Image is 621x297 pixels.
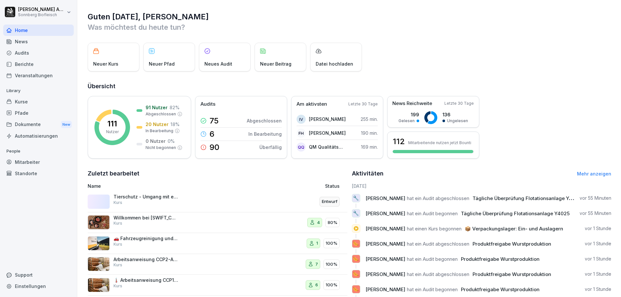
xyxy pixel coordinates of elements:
[444,101,474,106] p: Letzte 30 Tage
[361,130,378,136] p: 190 min.
[88,212,347,233] a: Willkommen bei [SWIFT_CODE] BiofleischKurs480%
[407,195,469,201] span: hat ein Audit abgeschlossen
[114,283,122,289] p: Kurs
[146,128,173,134] p: In Bearbeitung
[210,143,219,151] p: 90
[317,219,320,226] p: 4
[353,254,359,263] p: 🌭
[297,129,306,138] div: FH
[93,60,118,67] p: Neuer Kurs
[260,60,291,67] p: Neuer Beitrag
[585,225,611,232] p: vor 1 Stunde
[88,12,611,22] h1: Guten [DATE], [PERSON_NAME]
[585,256,611,262] p: vor 1 Stunde
[328,219,337,226] p: 80%
[577,171,611,176] a: Mehr anzeigen
[353,285,359,294] p: 🌭
[315,282,318,288] p: 6
[473,271,551,277] span: Produktfreigabe Wurstproduktion
[204,60,232,67] p: Neues Audit
[146,104,168,111] p: 91 Nutzer
[393,136,405,147] h3: 112
[88,236,110,250] img: fh1uvn449maj2eaxxuiav0c6.png
[210,117,219,125] p: 75
[297,115,306,124] div: IV
[353,209,359,218] p: 🔧
[3,47,74,58] a: Audits
[365,286,405,292] span: [PERSON_NAME]
[114,262,122,268] p: Kurs
[407,210,458,217] span: hat ein Audit begonnen
[585,286,611,292] p: vor 1 Stunde
[3,86,74,96] p: Library
[473,241,551,247] span: Produktfreigabe Wurstproduktion
[353,270,359,279] p: 🌭
[88,278,110,292] img: hvxepc8g01zu3rjqex5ywi6r.png
[146,111,176,117] p: Abgeschlossen
[3,146,74,156] p: People
[297,143,306,152] div: QQ
[407,226,462,232] span: hat einen Kurs begonnen
[365,210,405,217] span: [PERSON_NAME]
[309,143,346,150] p: QM Qualitätsmanagement
[461,256,539,262] span: Produktfreigabe Wurstproduktion
[259,144,282,151] p: Überfällig
[365,195,405,201] span: [PERSON_NAME]
[3,281,74,292] a: Einstellungen
[169,104,180,111] p: 82 %
[88,215,110,229] img: vq64qnx387vm2euztaeei3pt.png
[18,13,65,17] p: Sonnberg Biofleisch
[3,119,74,131] div: Dokumente
[322,198,337,205] p: Entwurf
[3,70,74,81] a: Veranstaltungen
[114,215,178,221] p: Willkommen bei [SWIFT_CODE] Biofleisch
[365,271,405,277] span: [PERSON_NAME]
[309,116,346,122] p: [PERSON_NAME]
[3,156,74,168] a: Mitarbeiter
[248,131,282,137] p: In Bearbeitung
[315,261,318,268] p: 7
[114,241,122,247] p: Kurs
[365,241,405,247] span: [PERSON_NAME]
[361,143,378,150] p: 169 min.
[3,96,74,107] a: Kurse
[3,107,74,119] a: Pfade
[447,118,468,124] p: Ungelesen
[348,101,378,107] p: Letzte 30 Tage
[3,168,74,179] a: Standorte
[88,183,250,189] p: Name
[353,239,359,248] p: 🌭
[114,194,178,200] p: Tierschutz - Umgang mit entlaufenen Tieren
[473,195,581,201] span: Tägliche Überprüfung Flotationsanlage Y4025
[461,286,539,292] span: Produktfreigabe Wurstproduktion
[326,282,337,288] p: 100%
[3,119,74,131] a: DokumenteNew
[398,111,419,118] p: 199
[408,140,471,145] p: Mitarbeitende nutzen jetzt Bounti
[88,169,347,178] h2: Zuletzt bearbeitet
[146,121,169,128] p: 20 Nutzer
[407,256,458,262] span: hat ein Audit begonnen
[106,129,119,135] p: Nutzer
[3,25,74,36] a: Home
[114,220,122,226] p: Kurs
[88,233,347,254] a: 🚗 Fahrzeugreinigung und -kontrolleKurs1100%
[88,257,110,271] img: kcy5zsy084eomyfwy436ysas.png
[465,226,563,232] span: 📦 Verpackungslager: Ein- und Auslagern
[149,60,175,67] p: Neuer Pfad
[407,271,469,277] span: hat ein Audit abgeschlossen
[325,183,340,189] p: Status
[352,169,384,178] h2: Aktivitäten
[407,286,458,292] span: hat ein Audit begonnen
[88,191,347,212] a: Tierschutz - Umgang mit entlaufenen TierenKursEntwurf
[407,241,469,247] span: hat ein Audit abgeschlossen
[3,130,74,142] a: Automatisierungen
